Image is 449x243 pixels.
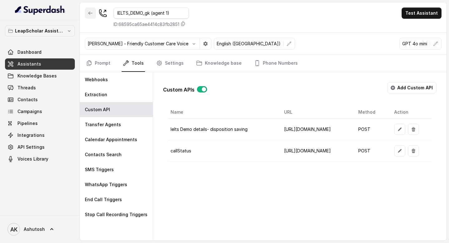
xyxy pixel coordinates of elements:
span: Assistants [17,61,41,67]
a: Contacts [5,94,75,105]
a: Voices Library [5,153,75,165]
p: Custom APIs [163,86,195,93]
span: Knowledge Bases [17,73,57,79]
p: English ([GEOGRAPHIC_DATA]) [217,41,281,47]
p: Stop Call Recording Triggers [85,211,147,218]
th: Name [168,106,279,119]
span: Threads [17,85,36,91]
a: Ashutosh [5,221,75,238]
a: Integrations [5,130,75,141]
p: LeapScholar Assistant [15,27,65,35]
button: Test Assistant [402,7,442,19]
p: SMS Triggers [85,166,114,173]
span: Dashboard [17,49,41,55]
p: Contacts Search [85,151,122,158]
p: Transfer Agents [85,121,121,128]
td: [URL][DOMAIN_NAME] [279,140,354,162]
th: Action [389,106,432,119]
th: Method [353,106,389,119]
a: Settings [155,55,185,72]
text: AK [10,226,17,233]
a: Phone Numbers [253,55,299,72]
span: Voices Library [17,156,48,162]
p: WhatsApp Triggers [85,181,127,188]
span: Pipelines [17,120,38,126]
a: Assistants [5,58,75,70]
p: End Call Triggers [85,196,122,203]
button: LeapScholar Assistant [5,25,75,37]
span: Ashutosh [24,226,45,232]
p: Extraction [85,92,107,98]
td: Ielts Demo details- disposition saving [168,119,279,140]
p: ID: 68595ca65ae4414c83fb2851 [113,21,179,27]
img: light.svg [15,5,65,15]
a: Tools [122,55,145,72]
p: Webhooks [85,77,108,83]
p: Calendar Appointments [85,136,137,143]
td: POST [353,140,389,162]
span: Integrations [17,132,45,138]
span: Campaigns [17,108,42,115]
a: Dashboard [5,47,75,58]
td: POST [353,119,389,140]
td: callStatus [168,140,279,162]
a: Pipelines [5,118,75,129]
td: [URL][DOMAIN_NAME] [279,119,354,140]
button: Add Custom API [387,82,437,93]
a: API Settings [5,141,75,153]
a: Knowledge base [195,55,243,72]
nav: Tabs [85,55,442,72]
p: Custom API [85,107,110,113]
span: Contacts [17,97,38,103]
a: Prompt [85,55,112,72]
a: Knowledge Bases [5,70,75,82]
th: URL [279,106,354,119]
p: GPT 4o mini [402,41,427,47]
a: Threads [5,82,75,93]
p: [PERSON_NAME] - Friendly Customer Care Voice [88,41,188,47]
span: API Settings [17,144,45,150]
a: Campaigns [5,106,75,117]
